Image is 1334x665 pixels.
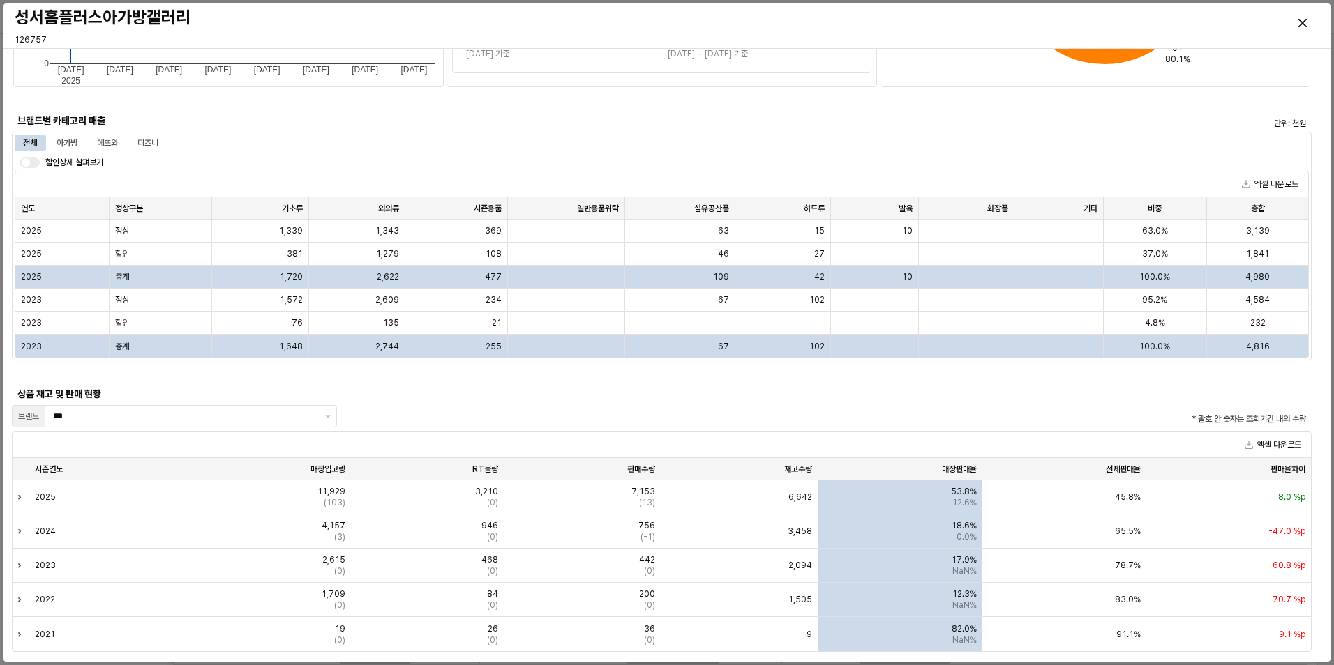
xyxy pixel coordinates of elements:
span: 17.9% [952,554,977,565]
span: (0) [487,599,498,611]
span: 67 [718,341,729,352]
span: 37.0% [1142,248,1168,259]
span: 234 [486,294,502,305]
span: 일반용품위탁 [577,203,619,214]
span: 2023 [21,341,42,352]
div: 디즈니 [129,135,167,151]
span: 9 [807,629,812,640]
span: 기초류 [282,203,303,214]
span: 할인 [115,248,129,259]
span: 할인 [115,317,129,328]
div: [DATE] 기준 [466,48,657,59]
span: 4.8% [1145,317,1165,328]
div: 에뜨와 [97,135,118,151]
div: 디즈니 [137,135,158,151]
span: 정상 [115,225,129,236]
span: 10 [902,271,913,282]
span: 36 [644,623,655,634]
span: (-1) [640,531,655,542]
span: 2023 [21,294,42,305]
div: 전체 [15,135,45,151]
span: (0) [644,565,655,576]
span: 1,572 [280,294,303,305]
span: 78.7% [1115,560,1141,571]
span: 756 [638,520,655,531]
span: 2023 [21,317,42,328]
span: 102 [809,294,825,305]
span: (103) [324,497,345,508]
span: 1,279 [376,248,399,259]
div: [DATE] ~ [DATE] 기준 [668,48,857,59]
span: (0) [334,634,345,645]
div: Expand row [13,583,31,616]
button: 제안 사항 표시 [320,406,336,427]
span: 46 [718,248,729,259]
span: -70.7 %p [1268,594,1305,605]
span: 10 [902,225,913,236]
span: (0) [487,531,498,542]
span: 시즌용품 [474,203,502,214]
span: 11,929 [317,486,345,497]
span: (0) [487,497,498,508]
span: (0) [487,634,498,645]
span: 2025 [21,271,42,282]
h3: 성서홈플러스아가방갤러리 [15,8,991,27]
span: (0) [644,599,655,611]
span: 판매수량 [627,464,655,475]
span: 4,816 [1246,341,1270,352]
span: 95.2% [1142,294,1167,305]
span: 2025 [21,225,42,236]
span: 기타 [1084,203,1097,214]
span: 섬유공산품 [694,203,729,214]
span: 26 [488,623,498,634]
span: 100.0% [1139,271,1170,282]
span: 2,744 [375,341,399,352]
div: 아가방 [57,135,77,151]
span: 총계 [115,341,129,352]
span: 판매율차이 [1271,464,1305,475]
span: 2025 [21,248,42,259]
div: 전체 [23,135,37,151]
span: 외의류 [378,203,399,214]
span: 369 [485,225,502,236]
span: 108 [486,248,502,259]
span: 2,094 [788,560,812,571]
span: 65.5% [1115,526,1141,537]
span: 1,841 [1246,248,1269,259]
span: 27 [814,248,825,259]
span: 477 [485,271,502,282]
span: -60.8 %p [1268,560,1305,571]
span: 총계 [115,271,129,282]
span: 100.0% [1139,341,1170,352]
span: NaN% [952,565,977,576]
span: 232 [1250,317,1266,328]
span: 3,458 [788,526,812,537]
span: 매장입고량 [310,464,345,475]
span: 91.1% [1116,629,1141,640]
span: 2023 [35,560,56,571]
span: 109 [713,271,729,282]
span: 12.3% [952,588,977,599]
span: 200 [639,588,655,599]
span: 하드류 [804,203,825,214]
span: 발육 [899,203,913,214]
span: (0) [487,565,498,576]
span: 1,339 [279,225,303,236]
span: 102 [809,341,825,352]
span: 연도 [21,203,35,214]
span: 83.0% [1115,594,1141,605]
span: 비중 [1148,203,1162,214]
span: 1,648 [279,341,303,352]
span: NaN% [952,634,977,645]
span: RT물량 [472,464,498,475]
span: 화장품 [987,203,1008,214]
div: 에뜨와 [89,135,126,151]
span: 3,210 [475,486,498,497]
span: 1,720 [280,271,303,282]
div: Expand row [13,514,31,548]
button: Close [1286,6,1319,40]
span: 135 [383,317,399,328]
button: 엑셀 다운로드 [1236,176,1304,192]
span: 442 [639,554,655,565]
span: 2021 [35,629,55,640]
